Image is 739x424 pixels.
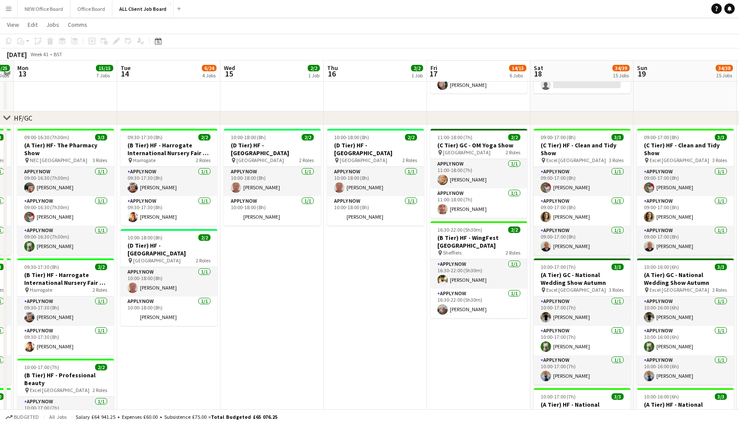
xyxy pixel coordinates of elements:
[327,129,424,226] app-job-card: 10:00-18:00 (8h)2/2(D Tier) HF - [GEOGRAPHIC_DATA] [GEOGRAPHIC_DATA]2 RolesAPPLY NOW1/110:00-18:0...
[637,355,734,385] app-card-role: APPLY NOW1/110:00-16:00 (6h)[PERSON_NAME]
[14,114,32,122] div: HF/GC
[121,64,131,72] span: Tue
[121,129,217,226] app-job-card: 09:30-17:30 (8h)2/2(B Tier) HF - Harrogate International Nursery Fair - Stand B19 Harrogate2 Role...
[236,157,284,163] span: [GEOGRAPHIC_DATA]
[127,234,162,241] span: 10:00-18:00 (8h)
[68,21,87,29] span: Comms
[196,157,210,163] span: 2 Roles
[334,134,369,140] span: 10:00-18:00 (8h)
[541,264,576,270] span: 10:00-17:00 (7h)
[340,157,387,163] span: [GEOGRAPHIC_DATA]
[30,387,89,393] span: Excel [GEOGRAPHIC_DATA]
[29,51,50,57] span: Week 41
[430,289,527,318] app-card-role: APPLY NOW1/116:30-22:00 (5h30m)[PERSON_NAME]
[534,64,543,72] span: Sat
[716,72,733,79] div: 15 Jobs
[121,242,217,257] h3: (D Tier) HF - [GEOGRAPHIC_DATA]
[430,141,527,149] h3: (C Tier) GC - OM Yoga Show
[196,257,210,264] span: 2 Roles
[92,157,107,163] span: 3 Roles
[198,134,210,140] span: 2/2
[637,167,734,196] app-card-role: APPLY NOW1/109:00-17:00 (8h)[PERSON_NAME]
[95,364,107,370] span: 2/2
[327,167,424,196] app-card-role: APPLY NOW1/110:00-18:00 (8h)[PERSON_NAME]
[224,129,321,226] app-job-card: 10:00-18:00 (8h)2/2(D Tier) HF - [GEOGRAPHIC_DATA] [GEOGRAPHIC_DATA]2 RolesAPPLY NOW1/110:00-18:0...
[534,258,631,385] div: 10:00-17:00 (7h)3/3(A Tier) GC - National Wedding Show Autumn Excel [GEOGRAPHIC_DATA]3 RolesAPPLY...
[92,387,107,393] span: 2 Roles
[637,64,647,72] span: Sun
[3,19,22,30] a: View
[48,414,68,420] span: All jobs
[443,149,491,156] span: [GEOGRAPHIC_DATA]
[430,221,527,318] app-job-card: 16:30-22:00 (5h30m)2/2(B Tier) HF - WingFest [GEOGRAPHIC_DATA] Sheffiels2 RolesAPPLY NOW1/116:30-...
[17,326,114,355] app-card-role: APPLY NOW1/109:30-17:30 (8h)[PERSON_NAME]
[96,65,113,71] span: 15/15
[636,69,647,79] span: 19
[541,393,576,400] span: 10:00-17:00 (7h)
[24,364,59,370] span: 10:00-17:00 (7h)
[443,249,462,256] span: Sheffiels
[716,65,733,71] span: 34/38
[224,64,235,72] span: Wed
[534,401,631,416] h3: (A Tier) HF - National Wedding Show Autumn
[405,134,417,140] span: 2/2
[534,271,631,287] h3: (A Tier) GC - National Wedding Show Autumn
[211,414,277,420] span: Total Budgeted £65 076.25
[133,257,181,264] span: [GEOGRAPHIC_DATA]
[121,229,217,326] div: 10:00-18:00 (8h)2/2(D Tier) HF - [GEOGRAPHIC_DATA] [GEOGRAPHIC_DATA]2 RolesAPPLY NOW1/110:00-18:0...
[534,196,631,226] app-card-role: APPLY NOW1/109:00-17:00 (8h)[PERSON_NAME]
[506,149,520,156] span: 2 Roles
[430,64,437,72] span: Fri
[327,141,424,157] h3: (D Tier) HF - [GEOGRAPHIC_DATA]
[198,234,210,241] span: 2/2
[715,264,727,270] span: 3/3
[17,296,114,326] app-card-role: APPLY NOW1/109:30-17:30 (8h)[PERSON_NAME]
[609,157,624,163] span: 3 Roles
[411,72,423,79] div: 1 Job
[637,296,734,326] app-card-role: APPLY NOW1/110:00-16:00 (6h)[PERSON_NAME]
[133,157,156,163] span: Harrogate
[202,65,217,71] span: 6/24
[532,69,543,79] span: 18
[546,157,606,163] span: Excel [GEOGRAPHIC_DATA]
[612,65,630,71] span: 34/39
[650,287,709,293] span: Excel [GEOGRAPHIC_DATA]
[30,157,87,163] span: NEC [GEOGRAPHIC_DATA]
[650,157,709,163] span: Excel [GEOGRAPHIC_DATA]
[712,157,727,163] span: 3 Roles
[17,129,114,255] app-job-card: 09:00-16:30 (7h30m)3/3(A Tier) HF- The Pharmacy Show NEC [GEOGRAPHIC_DATA]3 RolesAPPLY NOW1/109:0...
[510,72,526,79] div: 6 Jobs
[534,326,631,355] app-card-role: APPLY NOW1/110:00-17:00 (7h)[PERSON_NAME]
[546,287,606,293] span: Excel [GEOGRAPHIC_DATA]
[637,141,734,157] h3: (C Tier) HF - Clean and Tidy Show
[16,69,29,79] span: 13
[24,134,69,140] span: 09:00-16:30 (7h30m)
[534,355,631,385] app-card-role: APPLY NOW1/110:00-17:00 (7h)[PERSON_NAME]
[17,196,114,226] app-card-role: APPLY NOW1/109:00-16:30 (7h30m)[PERSON_NAME]
[644,393,679,400] span: 10:00-16:00 (6h)
[43,19,63,30] a: Jobs
[121,167,217,196] app-card-role: APPLY NOW1/109:30-17:30 (8h)[PERSON_NAME]
[119,69,131,79] span: 14
[613,72,629,79] div: 15 Jobs
[7,50,27,59] div: [DATE]
[612,264,624,270] span: 3/3
[95,264,107,270] span: 2/2
[430,129,527,218] app-job-card: 11:00-18:00 (7h)2/2(C Tier) GC - OM Yoga Show [GEOGRAPHIC_DATA]2 RolesAPPLY NOW1/111:00-18:00 (7h...
[17,64,29,72] span: Mon
[534,167,631,196] app-card-role: APPLY NOW1/109:00-17:00 (8h)[PERSON_NAME]
[299,157,314,163] span: 2 Roles
[223,69,235,79] span: 15
[437,134,472,140] span: 11:00-18:00 (7h)
[430,259,527,289] app-card-role: APPLY NOW1/116:30-22:00 (5h30m)[PERSON_NAME]
[17,258,114,355] div: 09:30-17:30 (8h)2/2(B Tier) HF - Harrogate International Nursery Fair - Stand B19 Harrogate2 Role...
[14,414,39,420] span: Budgeted
[429,69,437,79] span: 17
[302,134,314,140] span: 2/2
[534,129,631,255] div: 09:00-17:00 (8h)3/3(C Tier) HF - Clean and Tidy Show Excel [GEOGRAPHIC_DATA]3 RolesAPPLY NOW1/109...
[121,296,217,326] app-card-role: APPLY NOW1/110:00-18:00 (8h)[PERSON_NAME]
[224,196,321,226] app-card-role: APPLY NOW1/110:00-18:00 (8h)[PERSON_NAME]
[17,167,114,196] app-card-role: APPLY NOW1/109:00-16:30 (7h30m)[PERSON_NAME]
